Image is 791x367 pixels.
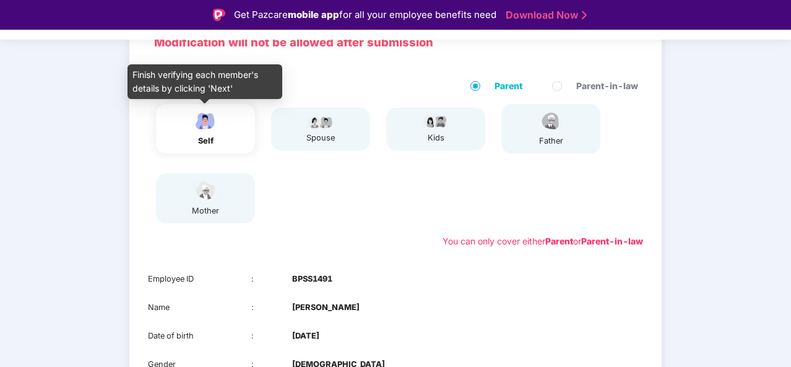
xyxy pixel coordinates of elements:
[535,135,566,147] div: father
[582,9,587,22] img: Stroke
[420,114,451,129] img: svg+xml;base64,PHN2ZyB4bWxucz0iaHR0cDovL3d3dy53My5vcmcvMjAwMC9zdmciIHdpZHRoPSI3OS4wMzciIGhlaWdodD...
[506,9,583,22] a: Download Now
[443,235,643,248] div: You can only cover either or
[535,110,566,132] img: svg+xml;base64,PHN2ZyBpZD0iRmF0aGVyX2ljb24iIHhtbG5zPSJodHRwOi8vd3d3LnczLm9yZy8yMDAwL3N2ZyIgeG1sbn...
[545,236,573,246] b: Parent
[190,179,221,201] img: svg+xml;base64,PHN2ZyB4bWxucz0iaHR0cDovL3d3dy53My5vcmcvMjAwMC9zdmciIHdpZHRoPSI1NCIgaGVpZ2h0PSIzOC...
[190,135,221,147] div: self
[571,79,643,93] span: Parent-in-law
[581,236,643,246] b: Parent-in-law
[148,273,251,285] div: Employee ID
[190,110,221,132] img: svg+xml;base64,PHN2ZyBpZD0iRW1wbG95ZWVfbWFsZSIgeG1sbnM9Imh0dHA6Ly93d3cudzMub3JnLzIwMDAvc3ZnIiB3aW...
[213,9,225,21] img: Logo
[292,273,332,285] b: BPSS1491
[148,301,251,314] div: Name
[148,330,251,342] div: Date of birth
[305,114,336,129] img: svg+xml;base64,PHN2ZyB4bWxucz0iaHR0cDovL3d3dy53My5vcmcvMjAwMC9zdmciIHdpZHRoPSI5Ny44OTciIGhlaWdodD...
[292,330,319,342] b: [DATE]
[251,301,293,314] div: :
[490,79,527,93] span: Parent
[251,330,293,342] div: :
[292,301,360,314] b: [PERSON_NAME]
[305,132,336,144] div: spouse
[288,9,339,20] strong: mobile app
[190,205,221,217] div: mother
[154,33,637,51] p: Modification will not be allowed after submission
[420,132,451,144] div: kids
[234,7,496,22] div: Get Pazcare for all your employee benefits need
[251,273,293,285] div: :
